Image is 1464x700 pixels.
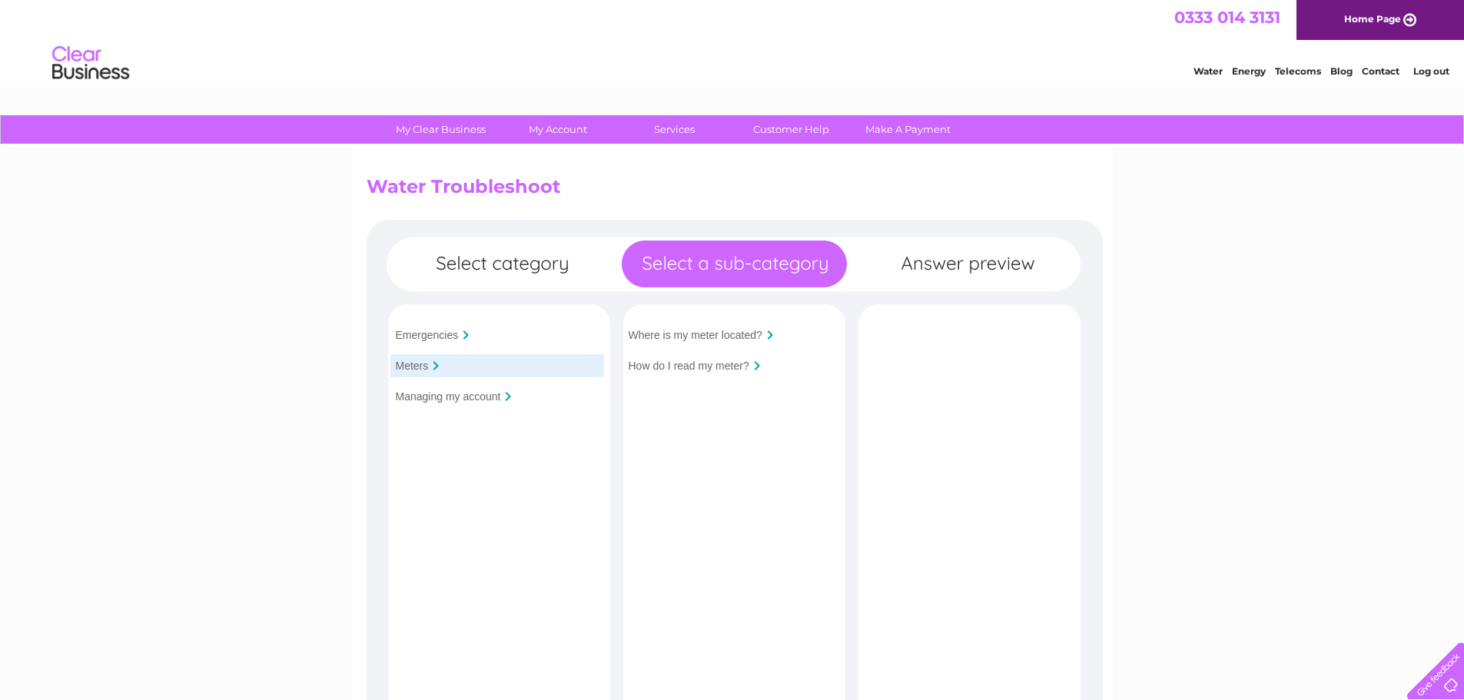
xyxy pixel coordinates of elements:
input: Emergencies [396,329,459,341]
a: Water [1193,65,1223,77]
a: My Clear Business [377,115,504,144]
input: Where is my meter located? [629,329,762,341]
a: Log out [1413,65,1449,77]
a: Telecoms [1275,65,1321,77]
img: logo.png [51,40,130,87]
a: Make A Payment [845,115,971,144]
input: Managing my account [396,390,501,403]
h2: Water Troubleshoot [367,176,1098,205]
a: Blog [1330,65,1353,77]
a: My Account [494,115,621,144]
input: Meters [396,360,429,372]
a: Services [611,115,738,144]
a: Energy [1232,65,1266,77]
a: 0333 014 3131 [1174,8,1280,27]
a: Contact [1362,65,1399,77]
div: Clear Business is a trading name of Verastar Limited (registered in [GEOGRAPHIC_DATA] No. 3667643... [370,8,1096,75]
a: Customer Help [728,115,855,144]
input: How do I read my meter? [629,360,749,372]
